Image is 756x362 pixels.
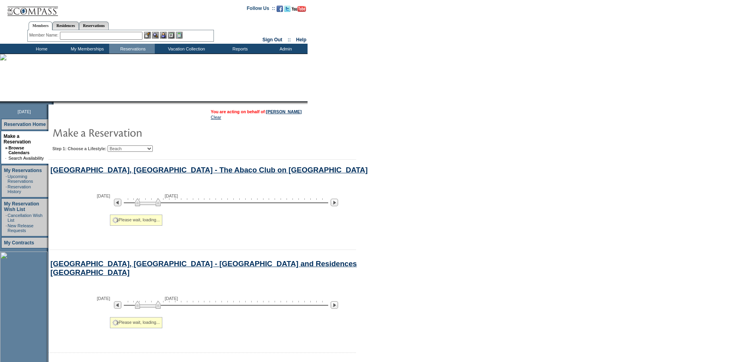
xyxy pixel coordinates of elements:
a: My Contracts [4,240,34,246]
a: Sign Out [262,37,282,43]
a: Reservation History [8,184,31,194]
a: Follow us on Twitter [284,8,290,13]
img: Reservations [168,32,175,39]
img: Previous [114,301,121,309]
img: Become our fan on Facebook [277,6,283,12]
img: View [152,32,159,39]
img: pgTtlMakeReservation.gif [52,124,211,140]
a: Browse Calendars [8,145,29,155]
td: My Memberships [63,44,109,54]
td: · [6,174,7,184]
b: » [5,145,8,150]
span: [DATE] [165,296,178,301]
span: [DATE] [165,194,178,198]
a: Upcoming Reservations [8,174,33,184]
img: Impersonate [160,32,167,39]
a: Help [296,37,306,43]
img: b_edit.gif [144,32,151,39]
b: Step 1: Choose a Lifestyle: [52,146,106,151]
span: [DATE] [97,194,110,198]
div: Please wait, loading... [110,317,162,328]
a: My Reservations [4,168,42,173]
td: Admin [262,44,308,54]
img: Follow us on Twitter [284,6,290,12]
a: Clear [211,115,221,120]
td: Reports [216,44,262,54]
img: Next [331,199,338,206]
img: spinner2.gif [112,319,119,326]
td: Reservations [109,44,155,54]
a: New Release Requests [8,223,33,233]
span: [DATE] [17,109,31,114]
a: Subscribe to our YouTube Channel [292,8,306,13]
a: Become our fan on Facebook [277,8,283,13]
a: [PERSON_NAME] [266,109,302,114]
td: · [6,223,7,233]
a: Cancellation Wish List [8,213,42,223]
a: My Reservation Wish List [4,201,39,212]
a: Residences [52,21,79,30]
span: :: [288,37,291,43]
a: [GEOGRAPHIC_DATA], [GEOGRAPHIC_DATA] - The Abaco Club on [GEOGRAPHIC_DATA] [50,166,367,174]
div: Please wait, loading... [110,215,162,226]
a: Reservation Home [4,122,46,127]
td: Vacation Collection [155,44,216,54]
span: [DATE] [97,296,110,301]
td: · [6,213,7,223]
td: Home [18,44,63,54]
a: Search Availability [8,156,44,161]
a: Make a Reservation [4,134,31,145]
img: promoShadowLeftCorner.gif [51,101,54,105]
img: spinner2.gif [112,217,119,223]
a: Reservations [79,21,109,30]
a: [GEOGRAPHIC_DATA], [GEOGRAPHIC_DATA] - [GEOGRAPHIC_DATA] and Residences [GEOGRAPHIC_DATA] [50,259,357,277]
span: You are acting on behalf of: [211,109,302,114]
a: Members [29,21,53,30]
img: b_calculator.gif [176,32,183,39]
img: Previous [114,199,121,206]
td: Follow Us :: [247,5,275,14]
div: Member Name: [29,32,60,39]
img: Subscribe to our YouTube Channel [292,6,306,12]
td: · [6,184,7,194]
img: Next [331,301,338,309]
td: · [5,156,8,161]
